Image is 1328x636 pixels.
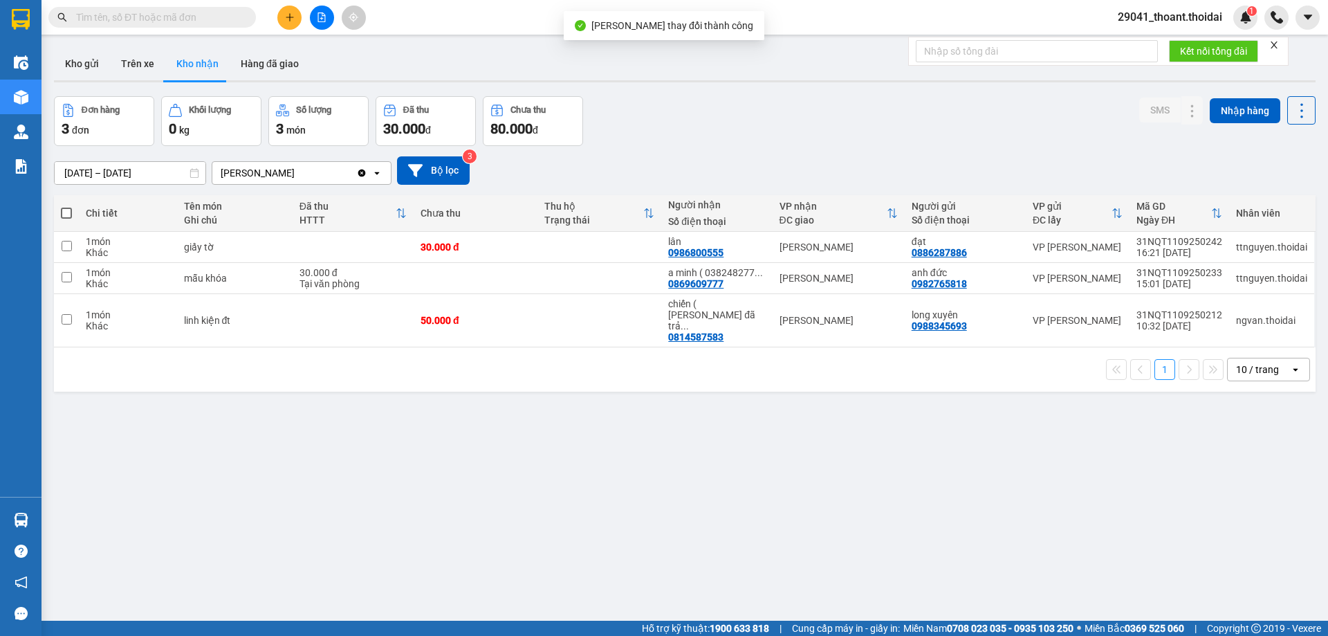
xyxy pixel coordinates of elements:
[169,120,176,137] span: 0
[55,162,205,184] input: Select a date range.
[668,216,765,227] div: Số điện thoại
[1154,359,1175,380] button: 1
[1136,320,1222,331] div: 10:32 [DATE]
[916,40,1158,62] input: Nhập số tổng đài
[1107,8,1233,26] span: 29041_thoant.thoidai
[1236,363,1279,376] div: 10 / trang
[268,96,369,146] button: Số lượng3món
[12,9,30,30] img: logo-vxr
[1129,195,1229,232] th: Toggle SortBy
[376,96,476,146] button: Đã thu30.000đ
[1302,11,1314,24] span: caret-down
[221,166,295,180] div: [PERSON_NAME]
[490,120,533,137] span: 80.000
[82,105,120,115] div: Đơn hàng
[1236,242,1307,253] div: ttnguyen.thoidai
[510,105,546,115] div: Chưa thu
[1136,278,1222,289] div: 15:01 [DATE]
[1136,215,1211,226] div: Ngày ĐH
[780,273,898,284] div: [PERSON_NAME]
[537,195,661,232] th: Toggle SortBy
[76,10,239,25] input: Tìm tên, số ĐT hoặc mã đơn
[912,267,1019,278] div: anh đức
[14,159,28,174] img: solution-icon
[1136,201,1211,212] div: Mã GD
[1269,40,1279,50] span: close
[1125,623,1184,634] strong: 0369 525 060
[1210,98,1280,123] button: Nhập hàng
[15,545,28,558] span: question-circle
[165,47,230,80] button: Kho nhận
[912,247,967,258] div: 0886287886
[773,195,905,232] th: Toggle SortBy
[310,6,334,30] button: file-add
[544,201,643,212] div: Thu hộ
[62,120,69,137] span: 3
[1236,315,1307,326] div: ngvan.thoidai
[1077,626,1081,631] span: ⚪️
[425,125,431,136] span: đ
[1085,621,1184,636] span: Miền Bắc
[403,105,429,115] div: Đã thu
[1236,273,1307,284] div: ttnguyen.thoidai
[230,47,310,80] button: Hàng đã giao
[903,621,1073,636] span: Miền Nam
[86,247,169,258] div: Khác
[293,195,414,232] th: Toggle SortBy
[1136,267,1222,278] div: 31NQT1109250233
[342,6,366,30] button: aim
[86,267,169,278] div: 1 món
[1136,247,1222,258] div: 16:21 [DATE]
[668,331,723,343] div: 0814587583
[668,236,765,247] div: lân
[110,47,165,80] button: Trên xe
[15,607,28,620] span: message
[349,12,358,22] span: aim
[591,20,753,31] span: [PERSON_NAME] thay đổi thành công
[296,166,297,180] input: Selected Lý Nhân.
[642,621,769,636] span: Hỗ trợ kỹ thuật:
[184,201,286,212] div: Tên món
[86,208,169,219] div: Chi tiết
[317,12,326,22] span: file-add
[86,236,169,247] div: 1 món
[483,96,583,146] button: Chưa thu80.000đ
[1247,6,1257,16] sup: 1
[780,201,887,212] div: VP nhận
[14,55,28,70] img: warehouse-icon
[912,278,967,289] div: 0982765818
[1136,236,1222,247] div: 31NQT1109250242
[1271,11,1283,24] img: phone-icon
[1239,11,1252,24] img: icon-new-feature
[668,298,765,331] div: chiến ( thoa đã trả hàng, mai 12/9 kh ra lấy thêm đơn sẽ trả
[1026,195,1129,232] th: Toggle SortBy
[397,156,470,185] button: Bộ lọc
[1290,364,1301,375] svg: open
[1033,273,1123,284] div: VP [PERSON_NAME]
[755,267,763,278] span: ...
[421,315,531,326] div: 50.000 đ
[681,320,689,331] span: ...
[668,199,765,210] div: Người nhận
[463,149,477,163] sup: 3
[14,90,28,105] img: warehouse-icon
[421,208,531,219] div: Chưa thu
[1033,242,1123,253] div: VP [PERSON_NAME]
[14,125,28,139] img: warehouse-icon
[912,309,1019,320] div: long xuyên
[86,309,169,320] div: 1 món
[421,242,531,253] div: 30.000 đ
[912,320,967,331] div: 0988345693
[1195,621,1197,636] span: |
[1136,309,1222,320] div: 31NQT1109250212
[912,215,1019,226] div: Số điện thoại
[947,623,1073,634] strong: 0708 023 035 - 0935 103 250
[544,215,643,226] div: Trạng thái
[1236,208,1307,219] div: Nhân viên
[1139,98,1181,122] button: SMS
[54,96,154,146] button: Đơn hàng3đơn
[1251,624,1261,633] span: copyright
[356,167,367,179] svg: Clear value
[668,278,723,289] div: 0869609777
[575,20,586,31] span: check-circle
